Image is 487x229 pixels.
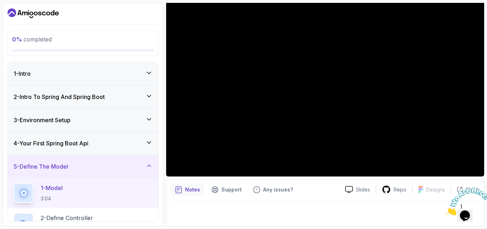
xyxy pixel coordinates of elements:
p: Slides [356,186,370,193]
p: Repo [394,186,406,193]
span: 0 % [12,36,22,43]
p: 1 - Model [41,184,63,192]
button: notes button [171,184,204,195]
p: Designs [426,186,445,193]
img: Chat attention grabber [3,3,47,31]
h3: 2 - Intro To Spring And Spring Boot [14,93,105,101]
h3: 5 - Define The Model [14,162,68,171]
span: completed [12,36,52,43]
h3: 1 - Intro [14,69,31,78]
button: Support button [207,184,246,195]
a: Slides [339,186,376,193]
p: 2 - Define Controller [41,214,93,222]
h3: 4 - Your First Spring Boot Api [14,139,88,148]
button: 2-Intro To Spring And Spring Boot [8,85,158,108]
a: Repo [376,185,412,194]
h3: 3 - Environment Setup [14,116,71,124]
a: Dashboard [7,8,59,19]
p: 3:04 [41,195,63,202]
p: Any issues? [263,186,293,193]
span: 1 [3,3,6,9]
button: Feedback button [249,184,297,195]
iframe: chat widget [443,184,487,218]
p: Notes [185,186,200,193]
button: 5-Define The Model [8,155,158,178]
button: 1-Model3:04 [14,183,153,203]
button: 1-Intro [8,62,158,85]
button: 3-Environment Setup [8,109,158,131]
p: Support [221,186,242,193]
button: 4-Your First Spring Boot Api [8,132,158,155]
